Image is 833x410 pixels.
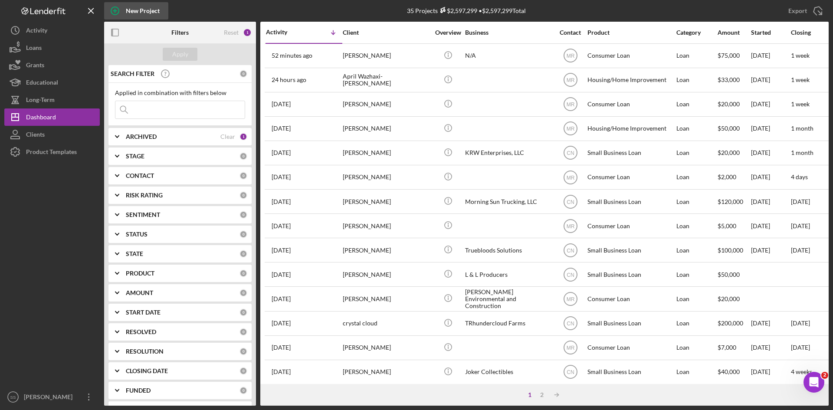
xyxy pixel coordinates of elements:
div: N/A [465,44,552,67]
b: RESOLVED [126,328,156,335]
div: 0 [239,348,247,355]
div: Activity [266,29,304,36]
div: 0 [239,367,247,375]
b: Filters [171,29,189,36]
div: [DATE] [751,69,790,92]
div: Product Templates [26,143,77,163]
div: [PERSON_NAME] Environmental and Construction [465,287,552,310]
time: 4 days [791,173,808,180]
div: 0 [239,152,247,160]
div: 1 [524,391,536,398]
text: CN [567,150,574,156]
time: 1 week [791,76,810,83]
div: L & L Producers [465,263,552,286]
b: RISK RATING [126,192,163,199]
time: 2025-09-24 18:21 [272,295,291,302]
text: CN [567,199,574,205]
div: [PERSON_NAME] [343,287,430,310]
button: Educational [4,74,100,91]
time: 2025-09-19 13:26 [272,344,291,351]
div: Educational [26,74,58,93]
div: [DATE] [751,141,790,164]
div: [PERSON_NAME] [343,93,430,116]
button: Loans [4,39,100,56]
div: Consumer Loan [587,166,674,189]
time: [DATE] [791,246,810,254]
div: [PERSON_NAME] [343,44,430,67]
time: 2025-09-30 12:59 [272,198,291,205]
div: Loan [676,214,717,237]
div: Clients [26,126,45,145]
span: $50,000 [718,271,740,278]
text: MR [566,102,574,108]
span: $120,000 [718,198,743,205]
span: $7,000 [718,344,736,351]
button: Long-Term [4,91,100,108]
time: 1 month [791,149,813,156]
div: [PERSON_NAME] [343,214,430,237]
div: TRhundercloud Farms [465,312,552,335]
div: [DATE] [751,117,790,140]
time: 1 week [791,52,810,59]
div: [DATE] [751,361,790,384]
div: crystal cloud [343,312,430,335]
div: [PERSON_NAME] [22,388,78,408]
div: 0 [239,191,247,199]
div: Housing/Home Improvement [587,117,674,140]
div: Loans [26,39,42,59]
text: MR [566,126,574,132]
div: Loan [676,69,717,92]
div: Consumer Loan [587,336,674,359]
a: Activity [4,22,100,39]
time: 2025-10-02 21:13 [272,174,291,180]
div: 1 [243,28,252,37]
div: Loan [676,312,717,335]
b: FUNDED [126,387,151,394]
div: [DATE] [751,239,790,262]
text: CN [567,369,574,375]
div: Clear [220,133,235,140]
b: SENTIMENT [126,211,160,218]
div: [PERSON_NAME] [343,336,430,359]
div: Amount [718,29,750,36]
div: Small Business Loan [587,312,674,335]
time: 2025-09-29 16:36 [272,247,291,254]
div: Housing/Home Improvement [587,69,674,92]
div: [DATE] [751,336,790,359]
div: Consumer Loan [587,287,674,310]
time: 2025-10-07 17:48 [272,125,291,132]
b: RESOLUTION [126,348,164,355]
div: Small Business Loan [587,190,674,213]
b: PRODUCT [126,270,154,277]
span: $33,000 [718,76,740,83]
div: [PERSON_NAME] [343,141,430,164]
button: Export [780,2,829,20]
time: [DATE] [791,344,810,351]
div: Dashboard [26,108,56,128]
time: 2025-10-06 19:15 [272,149,291,156]
div: New Project [126,2,160,20]
span: $75,000 [718,52,740,59]
text: MR [566,77,574,83]
div: Started [751,29,790,36]
text: MR [566,53,574,59]
div: [PERSON_NAME] [343,361,430,384]
time: [DATE] [791,198,810,205]
span: 2 [821,372,828,379]
b: STAGE [126,153,144,160]
button: Product Templates [4,143,100,161]
iframe: Intercom live chat [803,372,824,393]
div: Reset [224,29,239,36]
button: Clients [4,126,100,143]
div: Consumer Loan [587,44,674,67]
b: ARCHIVED [126,133,157,140]
div: 0 [239,230,247,238]
button: Dashboard [4,108,100,126]
b: START DATE [126,309,161,316]
span: $5,000 [718,222,736,230]
div: 0 [239,269,247,277]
